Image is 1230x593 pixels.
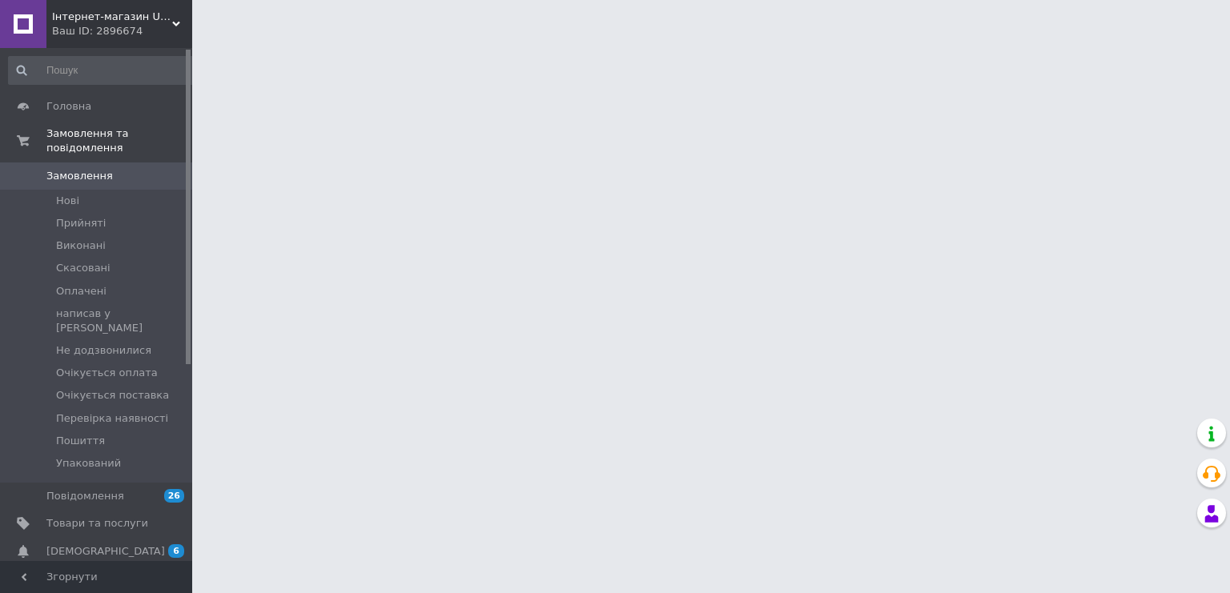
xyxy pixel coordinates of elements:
span: Товари та послуги [46,516,148,531]
span: Інтернет-магазин Urbex [52,10,172,24]
span: Не додзвонилися [56,343,151,358]
input: Пошук [8,56,201,85]
span: Замовлення та повідомлення [46,126,192,155]
span: Перевірка наявності [56,411,168,426]
span: Очікується оплата [56,366,158,380]
span: Нові [56,194,79,208]
span: Очікується поставка [56,388,169,403]
span: [DEMOGRAPHIC_DATA] [46,544,165,559]
span: 26 [164,489,184,503]
span: Головна [46,99,91,114]
span: Повідомлення [46,489,124,503]
span: Оплачені [56,284,107,299]
span: написав у [PERSON_NAME] [56,307,199,335]
span: 6 [168,544,184,558]
span: Замовлення [46,169,113,183]
span: Пошиття [56,434,105,448]
span: Упакований [56,456,121,471]
div: Ваш ID: 2896674 [52,24,192,38]
span: Виконані [56,238,106,253]
span: Прийняті [56,216,106,230]
span: Скасовані [56,261,111,275]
